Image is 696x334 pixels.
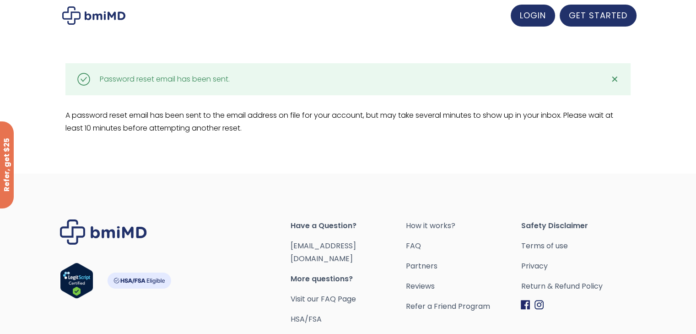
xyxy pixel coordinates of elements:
[60,263,93,299] img: Verify Approval for www.bmimd.com
[605,70,624,88] a: ✕
[521,219,636,232] span: Safety Disclaimer
[60,263,93,303] a: Verify LegitScript Approval for www.bmimd.com
[60,219,147,245] img: Brand Logo
[521,280,636,293] a: Return & Refund Policy
[511,5,555,27] a: LOGIN
[569,10,627,21] span: GET STARTED
[521,240,636,252] a: Terms of use
[521,300,530,310] img: Facebook
[405,219,521,232] a: How it works?
[62,6,125,25] img: My account
[100,73,230,86] div: Password reset email has been sent.
[405,240,521,252] a: FAQ
[521,260,636,273] a: Privacy
[291,273,406,285] span: More questions?
[560,5,637,27] a: GET STARTED
[405,260,521,273] a: Partners
[107,273,171,289] img: HSA-FSA
[405,300,521,313] a: Refer a Friend Program
[291,219,406,232] span: Have a Question?
[534,300,544,310] img: Instagram
[405,280,521,293] a: Reviews
[65,109,631,135] p: A password reset email has been sent to the email address on file for your account, but may take ...
[291,241,356,264] a: [EMAIL_ADDRESS][DOMAIN_NAME]
[291,314,322,324] a: HSA/FSA
[610,73,618,86] span: ✕
[291,294,356,304] a: Visit our FAQ Page
[520,10,546,21] span: LOGIN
